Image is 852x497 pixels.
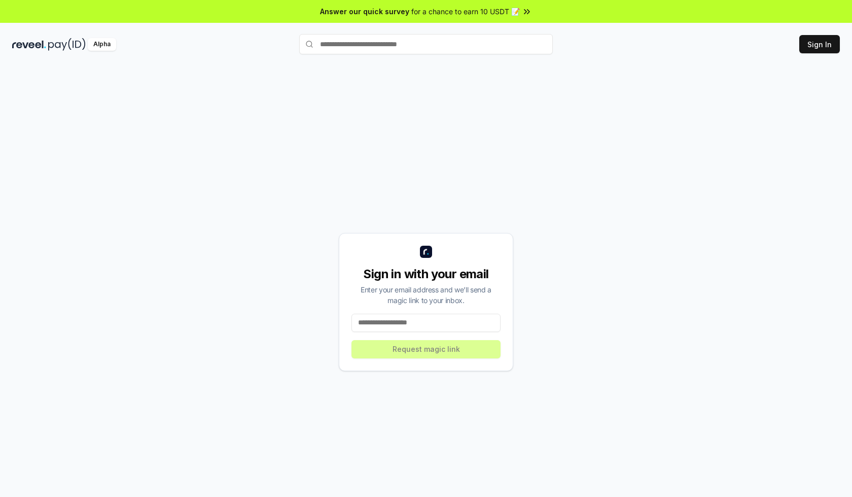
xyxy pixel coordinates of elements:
[12,38,46,51] img: reveel_dark
[420,246,432,258] img: logo_small
[351,284,501,306] div: Enter your email address and we’ll send a magic link to your inbox.
[799,35,840,53] button: Sign In
[48,38,86,51] img: pay_id
[320,6,409,17] span: Answer our quick survey
[411,6,520,17] span: for a chance to earn 10 USDT 📝
[351,266,501,282] div: Sign in with your email
[88,38,116,51] div: Alpha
